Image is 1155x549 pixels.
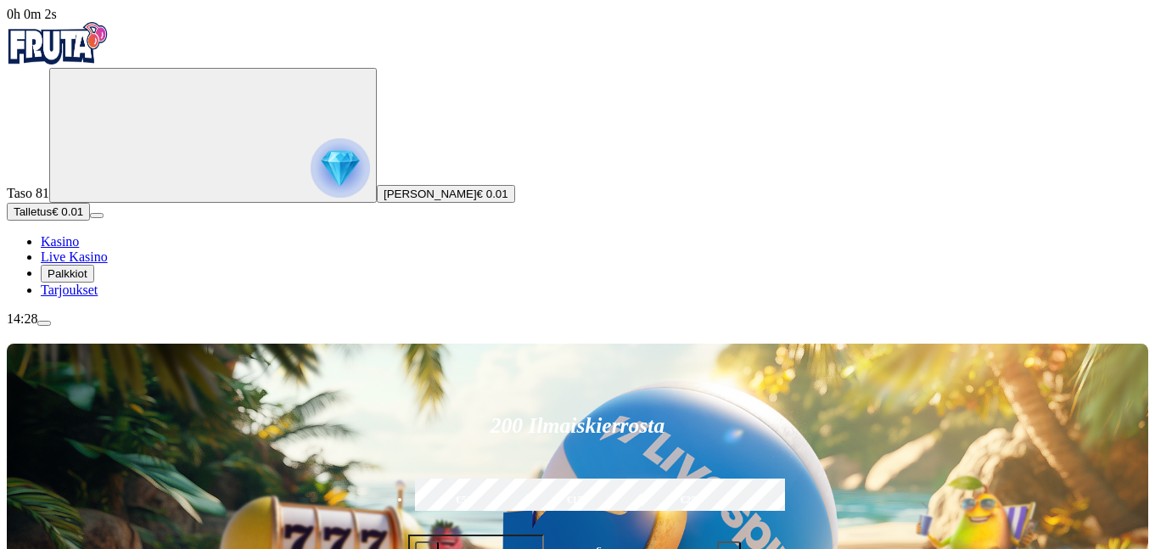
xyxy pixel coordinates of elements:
[41,234,79,249] a: Kasino
[524,476,631,525] label: €150
[384,188,477,200] span: [PERSON_NAME]
[7,22,109,64] img: Fruta
[48,267,87,280] span: Palkkiot
[7,22,1148,298] nav: Primary
[7,234,1148,298] nav: Main menu
[7,203,90,221] button: Talletusplus icon€ 0.01
[37,321,51,326] button: menu
[7,186,49,200] span: Taso 81
[637,476,744,525] label: €250
[52,205,83,218] span: € 0.01
[49,68,377,203] button: reward progress
[311,138,370,198] img: reward progress
[7,7,57,21] span: user session time
[377,185,515,203] button: [PERSON_NAME]€ 0.01
[14,205,52,218] span: Talletus
[7,53,109,67] a: Fruta
[90,213,104,218] button: menu
[7,311,37,326] span: 14:28
[477,188,508,200] span: € 0.01
[41,249,108,264] a: Live Kasino
[41,265,94,283] button: Palkkiot
[41,283,98,297] a: Tarjoukset
[411,476,518,525] label: €50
